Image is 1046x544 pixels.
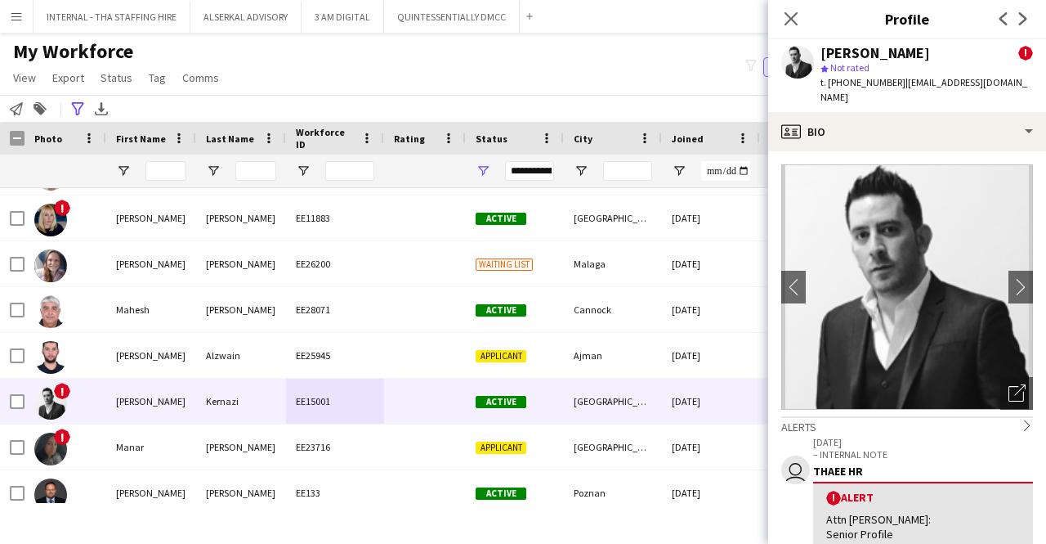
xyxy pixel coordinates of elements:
[476,133,507,145] span: Status
[813,448,1033,461] p: – INTERNAL NOTE
[34,1,190,33] button: INTERNAL - THA STAFFING HIRE
[325,161,374,181] input: Workforce ID Filter Input
[564,379,662,424] div: [GEOGRAPHIC_DATA]
[149,70,166,85] span: Tag
[296,164,311,178] button: Open Filter Menu
[384,1,520,33] button: QUINTESSENTIALLY DMCC
[92,99,111,119] app-action-btn: Export XLSX
[1000,377,1033,410] div: Open photos pop-in
[34,387,67,420] img: Mahmoud Kernazi
[106,379,196,424] div: [PERSON_NAME]
[52,70,84,85] span: Export
[820,76,1027,103] span: | [EMAIL_ADDRESS][DOMAIN_NAME]
[768,8,1046,29] h3: Profile
[662,287,760,332] div: [DATE]
[13,70,36,85] span: View
[46,67,91,88] a: Export
[476,488,526,500] span: Active
[34,133,62,145] span: Photo
[476,164,490,178] button: Open Filter Menu
[564,241,662,286] div: Malaga
[813,464,1033,479] div: THAEE HR
[30,99,50,119] app-action-btn: Add to tag
[603,161,652,181] input: City Filter Input
[826,491,841,506] span: !
[286,470,384,515] div: EE133
[826,490,1020,506] div: Alert
[476,350,526,362] span: Applicant
[286,287,384,332] div: EE28071
[662,425,760,470] div: [DATE]
[54,200,70,216] span: !
[196,379,286,424] div: Kernazi
[235,161,276,181] input: Last Name Filter Input
[106,425,196,470] div: Manar
[196,241,286,286] div: [PERSON_NAME]
[672,133,704,145] span: Joined
[476,213,526,225] span: Active
[54,383,70,399] span: !
[564,196,662,241] div: [GEOGRAPHIC_DATA]
[106,470,196,515] div: [PERSON_NAME]
[142,67,172,88] a: Tag
[476,396,526,408] span: Active
[701,161,750,181] input: Joined Filter Input
[286,379,384,424] div: EE15001
[190,1,302,33] button: ALSERKAL ADVISORY
[574,164,588,178] button: Open Filter Menu
[106,196,196,241] div: [PERSON_NAME]
[196,287,286,332] div: [PERSON_NAME]
[820,46,930,61] div: [PERSON_NAME]
[564,470,662,515] div: Poznan
[182,70,219,85] span: Comms
[196,470,286,515] div: [PERSON_NAME]
[394,133,425,145] span: Rating
[7,99,26,119] app-action-btn: Notify workforce
[830,61,869,74] span: Not rated
[286,241,384,286] div: EE26200
[476,259,533,271] span: Waiting list
[763,57,845,77] button: Everyone5,964
[34,479,67,511] img: Mariusz Andrzejak
[206,164,221,178] button: Open Filter Menu
[196,333,286,378] div: Alzwain
[34,250,67,282] img: Louise Woodward
[68,99,87,119] app-action-btn: Advanced filters
[116,164,131,178] button: Open Filter Menu
[781,416,1033,434] div: Alerts
[34,204,67,236] img: lisa johnson
[781,164,1033,410] img: Crew avatar or photo
[54,429,70,445] span: !
[13,39,133,64] span: My Workforce
[286,196,384,241] div: EE11883
[296,126,355,151] span: Workforce ID
[286,333,384,378] div: EE25945
[564,425,662,470] div: [GEOGRAPHIC_DATA]
[176,67,226,88] a: Comms
[286,425,384,470] div: EE23716
[1018,46,1033,61] span: !
[116,133,166,145] span: First Name
[34,295,67,328] img: Mahesh Ruparelia
[662,241,760,286] div: [DATE]
[106,241,196,286] div: [PERSON_NAME]
[813,436,1033,448] p: [DATE]
[662,196,760,241] div: [DATE]
[196,425,286,470] div: [PERSON_NAME]
[476,442,526,454] span: Applicant
[672,164,686,178] button: Open Filter Menu
[574,133,592,145] span: City
[206,133,254,145] span: Last Name
[564,287,662,332] div: Cannock
[7,67,42,88] a: View
[768,112,1046,151] div: Bio
[820,76,905,88] span: t. [PHONE_NUMBER]
[662,379,760,424] div: [DATE]
[145,161,186,181] input: First Name Filter Input
[34,433,67,465] img: Manar Saied
[476,304,526,317] span: Active
[101,70,132,85] span: Status
[196,196,286,241] div: [PERSON_NAME]
[662,333,760,378] div: [DATE]
[564,333,662,378] div: Ajman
